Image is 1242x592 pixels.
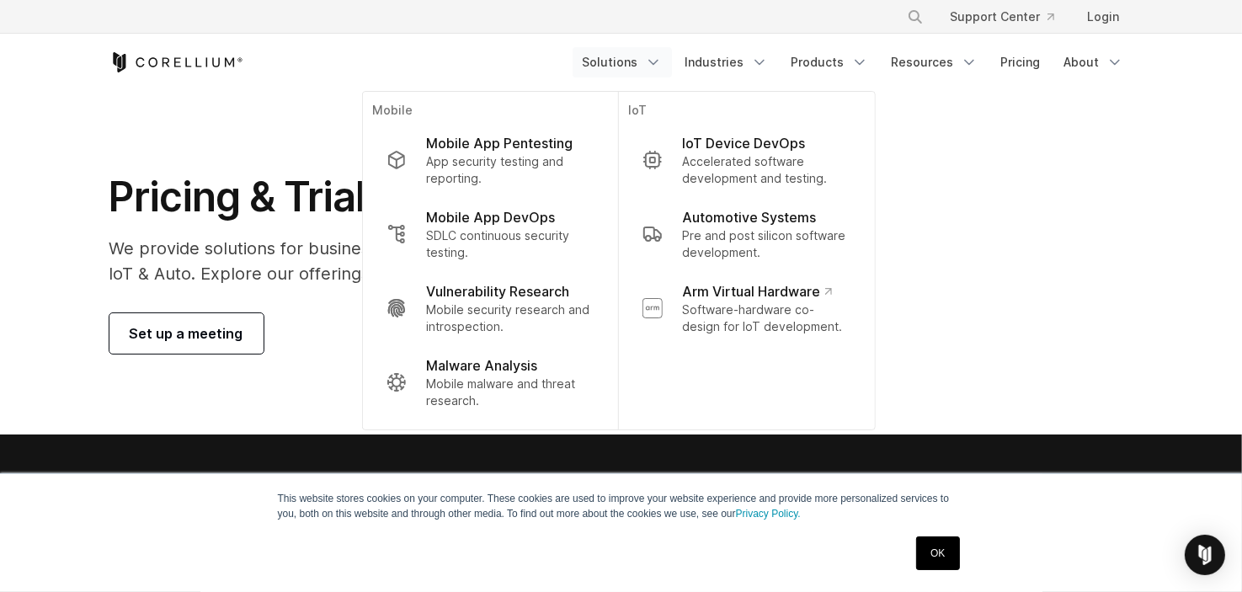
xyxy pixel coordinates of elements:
[682,207,816,227] p: Automotive Systems
[1074,2,1133,32] a: Login
[628,123,864,197] a: IoT Device DevOps Accelerated software development and testing.
[109,313,264,354] a: Set up a meeting
[1054,47,1133,77] a: About
[573,47,1133,77] div: Navigation Menu
[882,47,988,77] a: Resources
[682,227,850,261] p: Pre and post silicon software development.
[372,271,607,345] a: Vulnerability Research Mobile security research and introspection.
[682,301,850,335] p: Software-hardware co-design for IoT development.
[1185,535,1225,575] div: Open Intercom Messenger
[426,355,537,376] p: Malware Analysis
[937,2,1068,32] a: Support Center
[736,508,801,520] a: Privacy Policy.
[426,153,594,187] p: App security testing and reporting.
[682,133,805,153] p: IoT Device DevOps
[682,153,850,187] p: Accelerated software development and testing.
[109,236,781,286] p: We provide solutions for businesses, research teams, community individuals, and IoT & Auto. Explo...
[573,47,672,77] a: Solutions
[130,323,243,344] span: Set up a meeting
[109,172,781,222] h1: Pricing & Trials
[900,2,930,32] button: Search
[426,376,594,409] p: Mobile malware and threat research.
[426,281,569,301] p: Vulnerability Research
[991,47,1051,77] a: Pricing
[781,47,878,77] a: Products
[675,47,778,77] a: Industries
[109,52,243,72] a: Corellium Home
[628,271,864,345] a: Arm Virtual Hardware Software-hardware co-design for IoT development.
[372,102,607,123] p: Mobile
[426,207,555,227] p: Mobile App DevOps
[372,197,607,271] a: Mobile App DevOps SDLC continuous security testing.
[426,133,573,153] p: Mobile App Pentesting
[628,197,864,271] a: Automotive Systems Pre and post silicon software development.
[426,301,594,335] p: Mobile security research and introspection.
[887,2,1133,32] div: Navigation Menu
[372,123,607,197] a: Mobile App Pentesting App security testing and reporting.
[916,536,959,570] a: OK
[372,345,607,419] a: Malware Analysis Mobile malware and threat research.
[426,227,594,261] p: SDLC continuous security testing.
[278,491,965,521] p: This website stores cookies on your computer. These cookies are used to improve your website expe...
[628,102,864,123] p: IoT
[682,281,831,301] p: Arm Virtual Hardware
